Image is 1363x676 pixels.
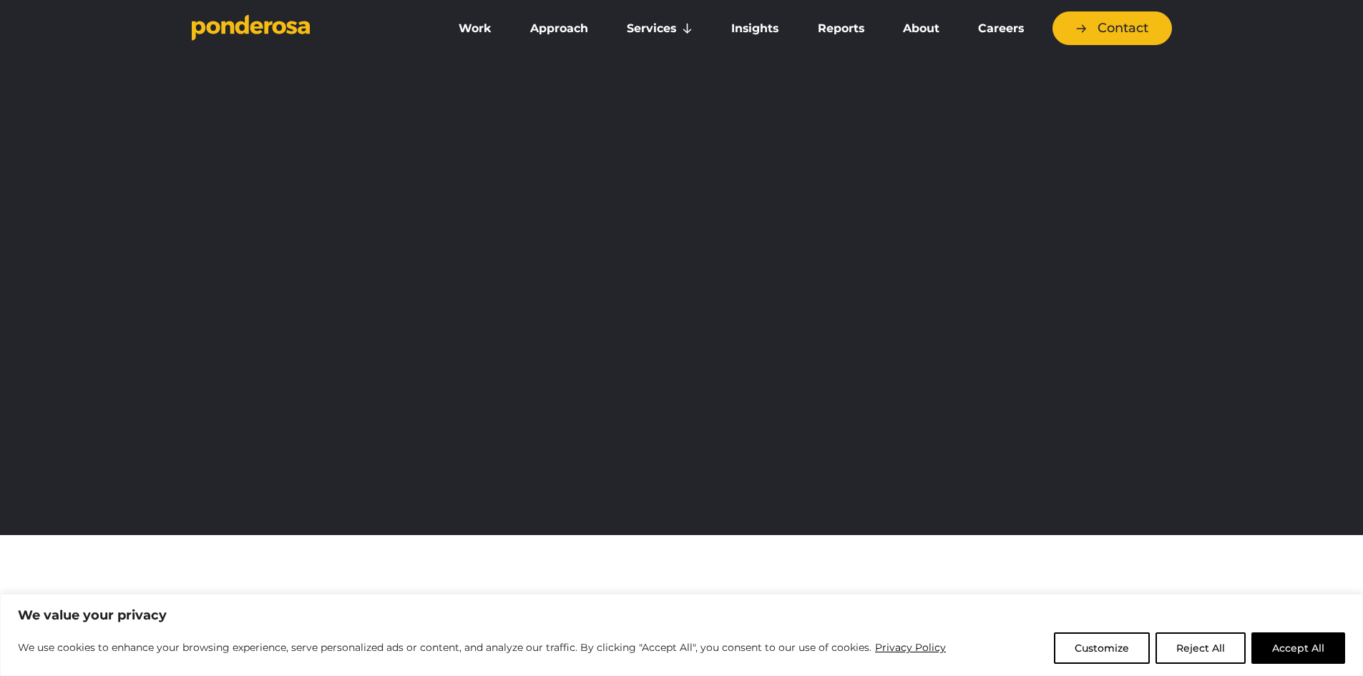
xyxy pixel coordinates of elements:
button: Accept All [1251,632,1345,664]
a: Go to homepage [192,14,421,43]
a: Contact [1052,11,1172,45]
a: Privacy Policy [874,639,947,656]
p: We use cookies to enhance your browsing experience, serve personalized ads or content, and analyz... [18,639,947,656]
a: Insights [715,14,795,44]
a: Careers [962,14,1040,44]
button: Customize [1054,632,1150,664]
a: Approach [514,14,605,44]
button: Reject All [1156,632,1246,664]
a: Work [442,14,508,44]
a: Services [610,14,709,44]
a: About [886,14,956,44]
p: We value your privacy [18,607,1345,624]
a: Reports [801,14,881,44]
